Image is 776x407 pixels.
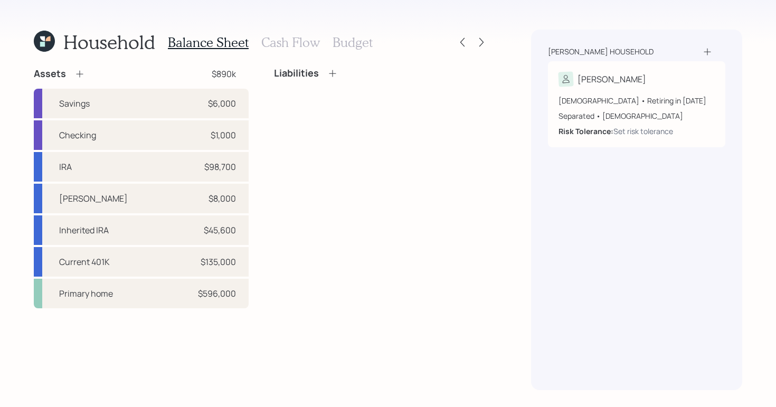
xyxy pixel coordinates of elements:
[261,35,320,50] h3: Cash Flow
[59,160,72,173] div: IRA
[578,73,646,86] div: [PERSON_NAME]
[59,287,113,300] div: Primary home
[559,126,613,136] b: Risk Tolerance:
[201,255,236,268] div: $135,000
[34,68,66,80] h4: Assets
[559,110,715,121] div: Separated • [DEMOGRAPHIC_DATA]
[333,35,373,50] h3: Budget
[198,287,236,300] div: $596,000
[59,129,96,141] div: Checking
[212,68,236,80] div: $890k
[63,31,155,53] h1: Household
[168,35,249,50] h3: Balance Sheet
[548,46,654,57] div: [PERSON_NAME] household
[204,160,236,173] div: $98,700
[59,255,110,268] div: Current 401K
[613,126,673,137] div: Set risk tolerance
[211,129,236,141] div: $1,000
[559,95,715,106] div: [DEMOGRAPHIC_DATA] • Retiring in [DATE]
[209,192,236,205] div: $8,000
[208,97,236,110] div: $6,000
[274,68,319,79] h4: Liabilities
[204,224,236,236] div: $45,600
[59,224,109,236] div: Inherited IRA
[59,97,90,110] div: Savings
[59,192,128,205] div: [PERSON_NAME]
